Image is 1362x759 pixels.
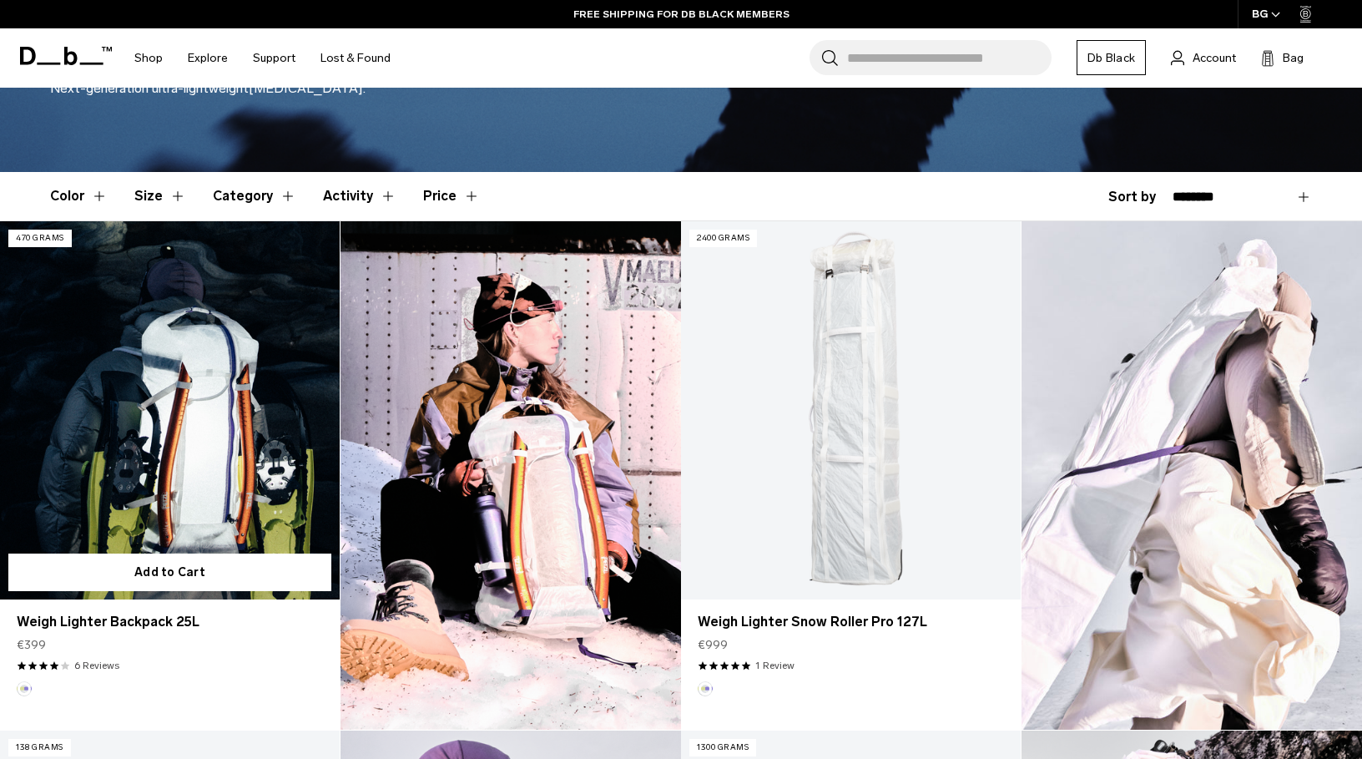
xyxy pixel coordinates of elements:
[340,221,681,730] img: Content block image
[17,636,46,654] span: €399
[573,7,789,22] a: FREE SHIPPING FOR DB BLACK MEMBERS
[74,658,119,673] a: 6 reviews
[253,28,295,88] a: Support
[50,172,108,220] button: Toggle Filter
[17,681,32,696] button: Aurora
[1171,48,1236,68] a: Account
[249,80,366,96] span: [MEDICAL_DATA].
[188,28,228,88] a: Explore
[1193,49,1236,67] span: Account
[1077,40,1146,75] a: Db Black
[698,636,728,654] span: €999
[698,681,713,696] button: Aurora
[17,612,323,632] a: Weigh Lighter Backpack 25L
[755,658,794,673] a: 1 reviews
[1261,48,1304,68] button: Bag
[689,230,757,247] p: 2400 grams
[50,80,249,96] span: Next-generation ultra-lightweight
[681,221,1021,599] a: Weigh Lighter Snow Roller Pro 127L
[1283,49,1304,67] span: Bag
[323,172,396,220] button: Toggle Filter
[8,554,331,591] button: Add to Cart
[134,28,163,88] a: Shop
[320,28,391,88] a: Lost & Found
[423,172,480,220] button: Toggle Price
[122,28,403,88] nav: Main Navigation
[213,172,296,220] button: Toggle Filter
[1021,221,1362,730] img: Content block image
[8,230,72,247] p: 470 grams
[689,739,756,756] p: 1300 grams
[698,612,1004,632] a: Weigh Lighter Snow Roller Pro 127L
[8,739,71,756] p: 138 grams
[134,172,186,220] button: Toggle Filter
